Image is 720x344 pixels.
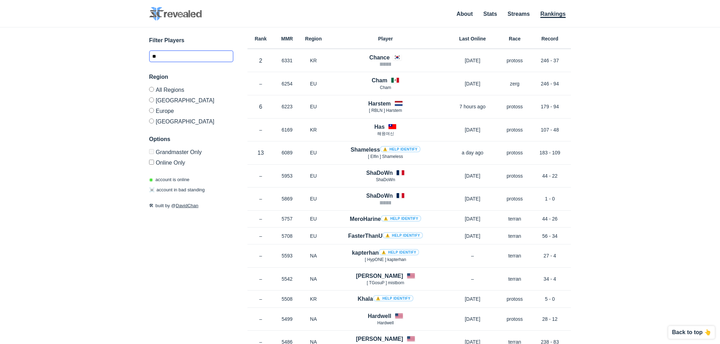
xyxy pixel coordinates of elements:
p: 6331 [274,57,300,64]
label: Europe [149,105,233,116]
p: protoss [501,103,529,110]
h6: Player [327,36,444,41]
h6: Last Online [444,36,501,41]
p: 6 [247,103,274,111]
p: 28 - 12 [529,316,571,323]
h4: ShaDoWn [366,192,393,200]
h4: [PERSON_NAME] [356,272,403,280]
p: 5708 [274,232,300,240]
h4: Has [374,123,385,131]
span: 해원여신 [377,131,394,136]
p: a day ago [444,149,501,156]
p: 179 - 94 [529,103,571,110]
h6: Record [529,36,571,41]
span: ShaDoWn [376,177,395,182]
p: 13 [247,149,274,157]
input: All Regions [149,87,154,92]
a: DavidChan [176,203,198,208]
a: ⚠️ Help identify [380,146,420,152]
p: 1 - 0 [529,195,571,202]
p: 6089 [274,149,300,156]
h4: Cham [372,76,387,84]
p: 2 [247,57,274,65]
p: – [247,126,274,133]
p: 246 - 94 [529,80,571,87]
p: – [247,172,274,179]
input: Online Only [149,160,154,165]
p: – [247,275,274,282]
h4: Shameless [351,146,420,154]
p: 56 - 34 [529,232,571,240]
a: Streams [508,11,530,17]
input: Europe [149,108,154,113]
p: 5542 [274,275,300,282]
p: 5499 [274,316,300,323]
p: 27 - 4 [529,252,571,259]
p: 5953 [274,172,300,179]
p: EU [300,195,327,202]
h4: [PERSON_NAME] [356,335,403,343]
label: Only Show accounts currently in Grandmaster [149,149,233,157]
a: Rankings [540,11,566,18]
h6: Race [501,36,529,41]
p: – [247,252,274,259]
p: 34 - 4 [529,275,571,282]
h4: FasterThanU [348,232,423,240]
h4: Khala [358,295,413,303]
span: ◉ [149,177,153,182]
p: – [247,295,274,302]
input: [GEOGRAPHIC_DATA] [149,119,154,123]
p: [DATE] [444,295,501,302]
p: protoss [501,195,529,202]
p: 246 - 37 [529,57,571,64]
h4: Harstem [368,100,391,108]
h4: MeroHarine [350,215,421,223]
p: NA [300,316,327,323]
span: [ HypONE ] kapterhan [365,257,406,262]
label: All Regions [149,87,233,95]
p: protoss [501,295,529,302]
span: Hardwell [377,320,394,325]
span: llllllllllll [380,62,391,67]
img: SC2 Revealed [149,7,202,21]
h6: Rank [247,36,274,41]
p: protoss [501,126,529,133]
span: [ Elfin ] Shameless [368,154,403,159]
p: [DATE] [444,316,501,323]
p: NA [300,252,327,259]
p: – [444,275,501,282]
label: Only show accounts currently laddering [149,157,233,166]
p: [DATE] [444,232,501,240]
p: 5757 [274,215,300,222]
p: 6254 [274,80,300,87]
p: 44 - 22 [529,172,571,179]
label: [GEOGRAPHIC_DATA] [149,95,233,105]
p: 7 hours ago [444,103,501,110]
h4: ShaDoWn [366,169,393,177]
a: ⚠️ Help identify [379,249,419,255]
span: llllllllllll [380,200,391,205]
p: account is online [149,176,189,183]
p: NA [300,275,327,282]
p: KR [300,57,327,64]
p: EU [300,172,327,179]
p: [DATE] [444,80,501,87]
p: terran [501,232,529,240]
p: [DATE] [444,126,501,133]
p: protoss [501,149,529,156]
p: 44 - 26 [529,215,571,222]
p: – [444,252,501,259]
p: EU [300,149,327,156]
p: [DATE] [444,215,501,222]
span: [ RBLN ] Harstem [369,108,402,113]
input: Grandmaster Only [149,149,154,154]
a: ⚠️ Help identify [382,232,423,238]
p: 183 - 109 [529,149,571,156]
p: protoss [501,172,529,179]
p: EU [300,215,327,222]
p: EU [300,80,327,87]
p: 5869 [274,195,300,202]
span: Cham [380,85,391,90]
h4: Chance [369,53,390,62]
p: account in bad standing [149,186,205,193]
